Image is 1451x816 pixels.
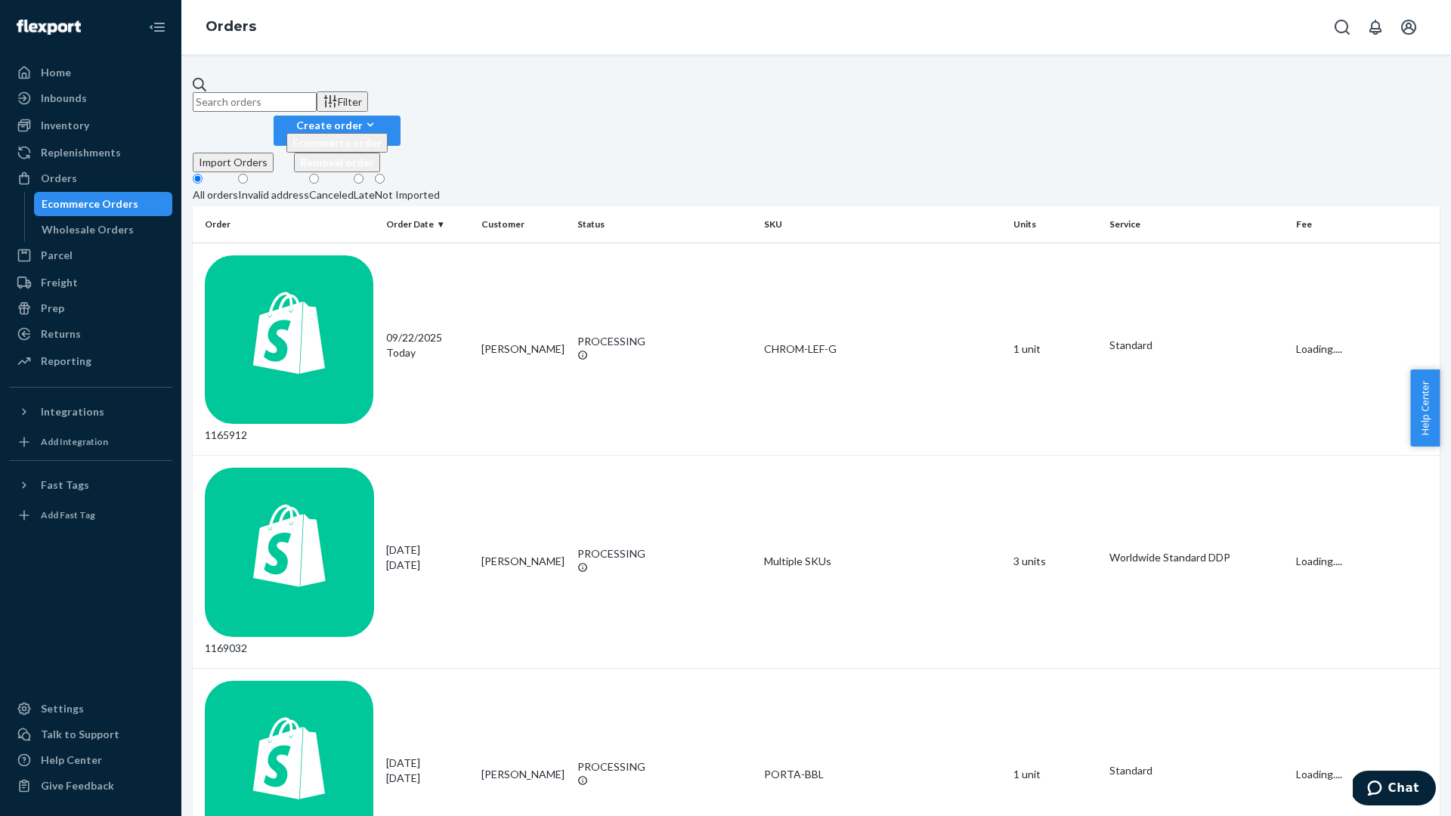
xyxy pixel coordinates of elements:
div: 1169032 [205,468,374,656]
p: Standard [1109,338,1285,353]
button: Integrations [9,400,172,424]
div: Canceled [309,187,354,202]
p: [DATE] [386,771,470,786]
div: Reporting [41,354,91,369]
p: [DATE] [386,558,470,573]
div: All orders [193,187,238,202]
p: Standard [1109,763,1285,778]
div: [DATE] [386,756,470,786]
a: Wholesale Orders [34,218,173,242]
button: Close Navigation [142,12,172,42]
div: Help Center [41,753,102,768]
a: Replenishments [9,141,172,165]
div: PORTA-BBL [764,767,1001,782]
th: Status [571,206,759,243]
div: Prep [41,301,64,316]
div: Wholesale Orders [42,222,134,237]
a: Prep [9,296,172,320]
div: Give Feedback [41,778,114,793]
div: Customer [481,218,565,230]
div: Late [354,187,375,202]
p: Today [386,345,470,360]
div: Ecommerce Orders [42,196,138,212]
div: Create order [286,117,388,133]
td: 1 unit [1007,243,1103,456]
a: Returns [9,322,172,346]
div: Returns [41,326,81,342]
th: Order Date [380,206,476,243]
div: Settings [41,701,84,716]
div: Fast Tags [41,478,89,493]
a: Parcel [9,243,172,267]
button: Import Orders [193,153,274,172]
div: Filter [323,94,362,110]
input: All orders [193,174,203,184]
div: Invalid address [238,187,309,202]
a: Reporting [9,349,172,373]
input: Late [354,174,364,184]
button: Give Feedback [9,774,172,798]
div: Parcel [41,248,73,263]
button: Help Center [1410,369,1440,447]
a: Ecommerce Orders [34,192,173,216]
div: 09/22/2025 [386,330,470,360]
div: 1165912 [205,255,374,444]
th: Fee [1290,206,1440,243]
a: Freight [9,270,172,295]
td: [PERSON_NAME] [475,243,571,456]
th: Service [1103,206,1291,243]
ol: breadcrumbs [193,5,268,49]
a: Orders [206,18,256,35]
a: Add Integration [9,430,172,454]
td: [PERSON_NAME] [475,456,571,669]
input: Invalid address [238,174,248,184]
div: Talk to Support [41,727,119,742]
th: SKU [758,206,1007,243]
div: Replenishments [41,145,121,160]
button: Talk to Support [9,722,172,746]
div: Home [41,65,71,80]
button: Ecommerce order [286,133,388,153]
div: PROCESSING [577,334,753,349]
td: Loading.... [1290,243,1440,456]
div: PROCESSING [577,759,753,774]
iframe: Opens a widget where you can chat to one of our agents [1353,771,1436,808]
a: Inventory [9,113,172,138]
div: Add Integration [41,435,108,448]
div: Integrations [41,404,104,419]
span: Removal order [300,156,374,168]
td: Multiple SKUs [758,456,1007,669]
a: Add Fast Tag [9,503,172,527]
button: Filter [317,91,368,112]
div: Freight [41,275,78,290]
p: Worldwide Standard DDP [1109,550,1285,565]
img: Flexport logo [17,20,81,35]
button: Fast Tags [9,473,172,497]
input: Canceled [309,174,319,184]
button: Open Search Box [1327,12,1357,42]
input: Not Imported [375,174,385,184]
th: Units [1007,206,1103,243]
div: [DATE] [386,542,470,573]
td: 3 units [1007,456,1103,669]
div: CHROM-LEF-G [764,342,1001,357]
button: Open notifications [1360,12,1391,42]
span: Ecommerce order [292,136,382,149]
div: Add Fast Tag [41,508,95,521]
a: Help Center [9,748,172,772]
button: Create orderEcommerce orderRemoval order [274,116,401,146]
button: Open account menu [1394,12,1424,42]
button: Removal order [294,153,380,172]
div: Orders [41,171,77,186]
a: Inbounds [9,86,172,110]
div: Not Imported [375,187,440,202]
a: Orders [9,166,172,190]
td: Loading.... [1290,456,1440,669]
input: Search orders [193,92,317,112]
a: Settings [9,697,172,721]
a: Home [9,60,172,85]
div: Inventory [41,118,89,133]
div: PROCESSING [577,546,753,561]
